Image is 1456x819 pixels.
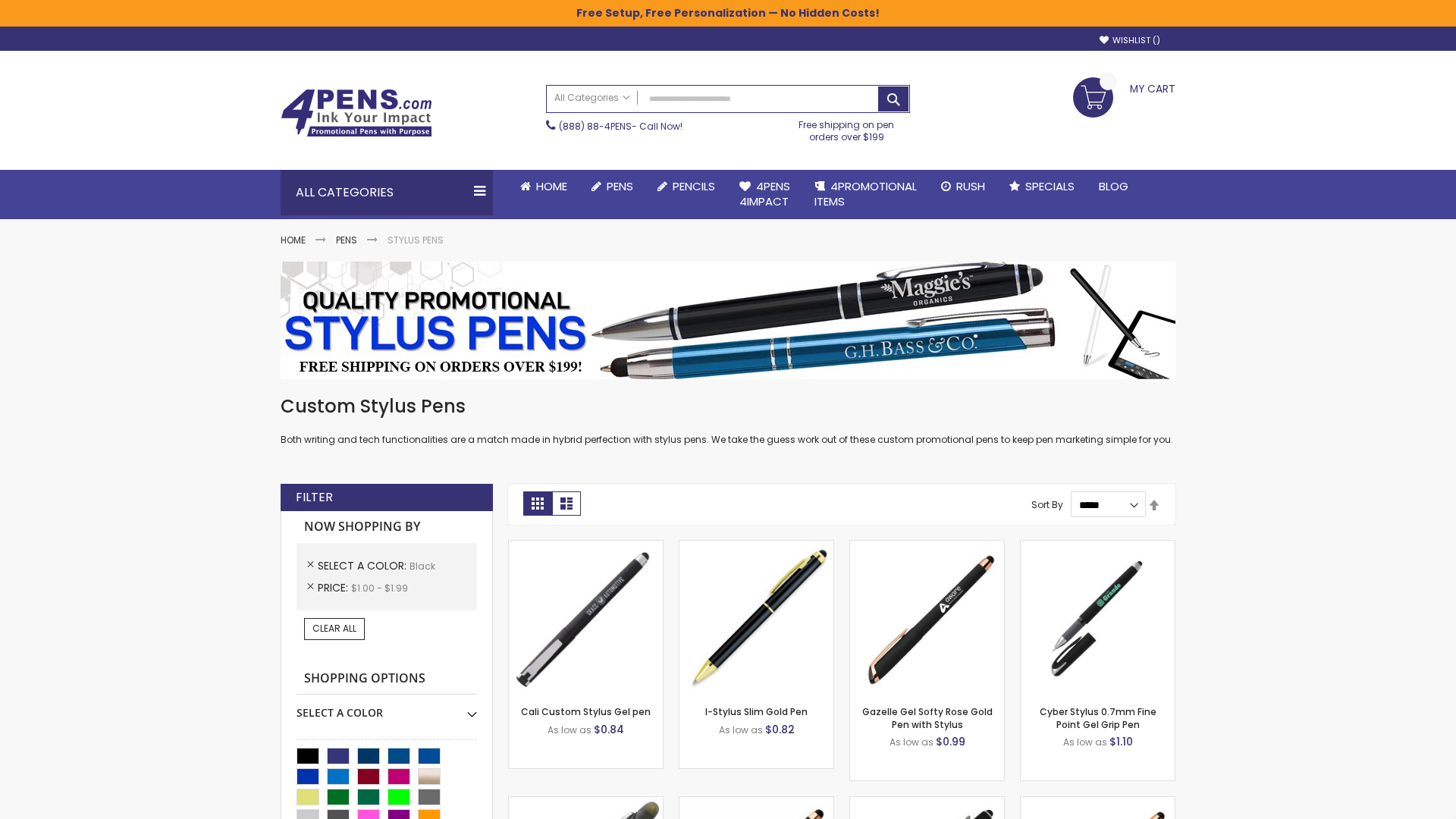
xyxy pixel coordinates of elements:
[281,394,1175,419] h1: Custom Stylus Pens
[281,170,493,215] div: All Categories
[281,234,306,246] a: Home
[523,491,552,516] strong: Grid
[548,723,591,736] span: As low as
[297,695,477,720] div: Select A Color
[1025,178,1075,194] span: Specials
[1031,498,1063,511] label: Sort By
[318,558,409,573] span: Select A Color
[594,722,624,737] span: $0.84
[850,796,1004,809] a: Custom Soft Touch® Metal Pens with Stylus-Black
[679,541,833,695] img: I-Stylus Slim Gold-Black
[521,705,651,718] a: Cali Custom Stylus Gel pen
[862,705,993,730] a: Gazelle Gel Softy Rose Gold Pen with Stylus
[727,170,802,219] a: 4Pens4impact
[312,622,356,635] span: Clear All
[802,170,929,219] a: 4PROMOTIONALITEMS
[607,178,633,194] span: Pens
[739,178,790,209] span: 4Pens 4impact
[559,120,682,133] span: - Call Now!
[297,663,477,695] strong: Shopping Options
[509,796,663,809] a: Souvenir® Jalan Highlighter Stylus Pen Combo-Black
[850,541,1004,695] img: Gazelle Gel Softy Rose Gold Pen with Stylus-Black
[296,489,333,506] strong: Filter
[509,540,663,553] a: Cali Custom Stylus Gel pen-Black
[554,92,630,104] span: All Categories
[705,705,808,718] a: I-Stylus Slim Gold Pen
[997,170,1087,203] a: Specials
[1109,734,1133,749] span: $1.10
[509,541,663,695] img: Cali Custom Stylus Gel pen-Black
[719,723,763,736] span: As low as
[956,178,985,194] span: Rush
[304,618,365,639] a: Clear All
[783,113,911,143] div: Free shipping on pen orders over $199
[281,89,432,137] img: 4Pens Custom Pens and Promotional Products
[579,170,645,203] a: Pens
[1099,178,1128,194] span: Blog
[679,540,833,553] a: I-Stylus Slim Gold-Black
[1063,736,1107,748] span: As low as
[281,262,1175,379] img: Stylus Pens
[679,796,833,809] a: Islander Softy Rose Gold Gel Pen with Stylus-Black
[850,540,1004,553] a: Gazelle Gel Softy Rose Gold Pen with Stylus-Black
[559,120,632,133] a: (888) 88-4PENS
[673,178,715,194] span: Pencils
[929,170,997,203] a: Rush
[336,234,357,246] a: Pens
[936,734,965,749] span: $0.99
[890,736,934,748] span: As low as
[1100,35,1160,46] a: Wishlist
[388,234,444,246] strong: Stylus Pens
[508,170,579,203] a: Home
[297,511,477,543] strong: Now Shopping by
[1087,170,1141,203] a: Blog
[536,178,567,194] span: Home
[1021,540,1175,553] a: Cyber Stylus 0.7mm Fine Point Gel Grip Pen-Black
[765,722,795,737] span: $0.82
[318,580,351,595] span: Price
[1040,705,1156,730] a: Cyber Stylus 0.7mm Fine Point Gel Grip Pen
[351,582,408,595] span: $1.00 - $1.99
[281,394,1175,447] div: Both writing and tech functionalities are a match made in hybrid perfection with stylus pens. We ...
[1021,796,1175,809] a: Gazelle Gel Softy Rose Gold Pen with Stylus - ColorJet-Black
[1021,541,1175,695] img: Cyber Stylus 0.7mm Fine Point Gel Grip Pen-Black
[409,560,435,573] span: Black
[645,170,727,203] a: Pencils
[547,86,638,111] a: All Categories
[814,178,917,209] span: 4PROMOTIONAL ITEMS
